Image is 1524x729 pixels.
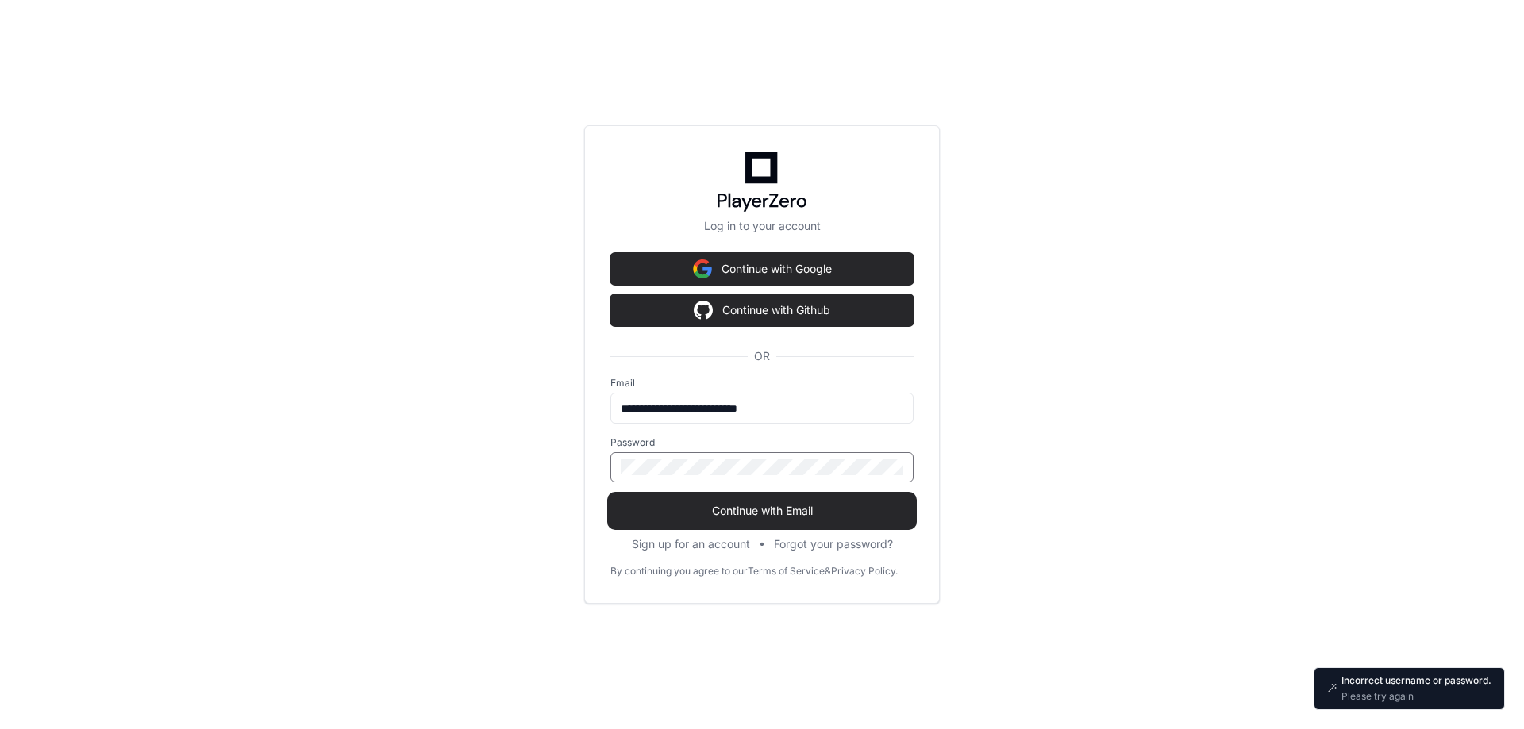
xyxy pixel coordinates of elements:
[748,348,776,364] span: OR
[1341,690,1491,703] p: Please try again
[610,495,914,527] button: Continue with Email
[610,218,914,234] p: Log in to your account
[1341,674,1491,687] p: Incorrect username or password.
[610,294,914,326] button: Continue with Github
[610,436,914,449] label: Password
[610,503,914,519] span: Continue with Email
[693,253,712,285] img: Sign in with google
[610,253,914,285] button: Continue with Google
[694,294,713,326] img: Sign in with google
[825,565,831,577] div: &
[774,536,893,552] button: Forgot your password?
[632,536,750,552] button: Sign up for an account
[831,565,898,577] a: Privacy Policy.
[610,565,748,577] div: By continuing you agree to our
[610,377,914,389] label: Email
[748,565,825,577] a: Terms of Service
